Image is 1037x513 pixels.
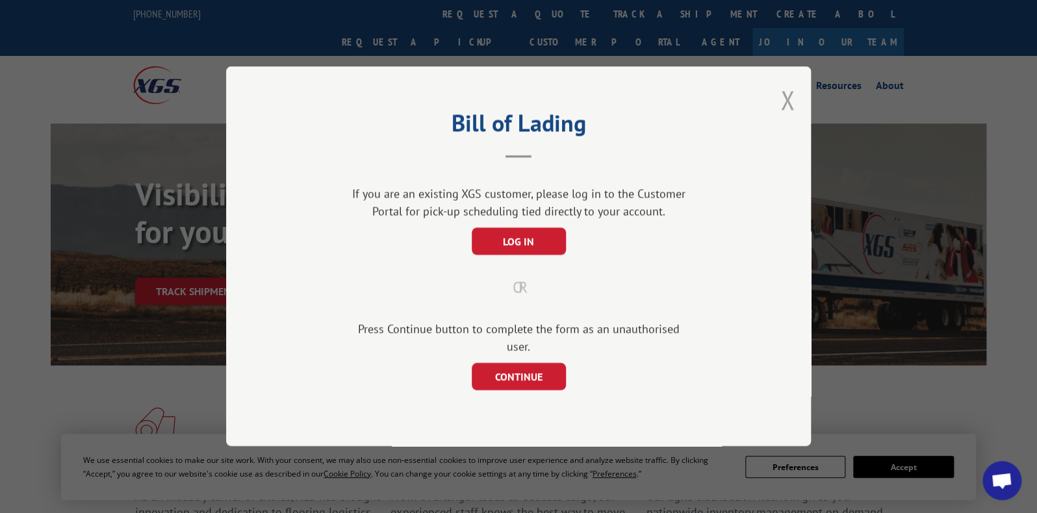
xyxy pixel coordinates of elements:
div: If you are an existing XGS customer, please log in to the Customer Portal for pick-up scheduling ... [346,185,691,220]
h2: Bill of Lading [291,114,746,138]
div: Open chat [982,461,1021,500]
button: CONTINUE [472,363,566,391]
button: LOG IN [472,228,566,256]
button: Close modal [780,83,795,117]
a: LOG IN [472,237,566,248]
div: OR [291,276,746,300]
div: Press Continue button to complete the form as an unauthorised user. [346,321,691,356]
